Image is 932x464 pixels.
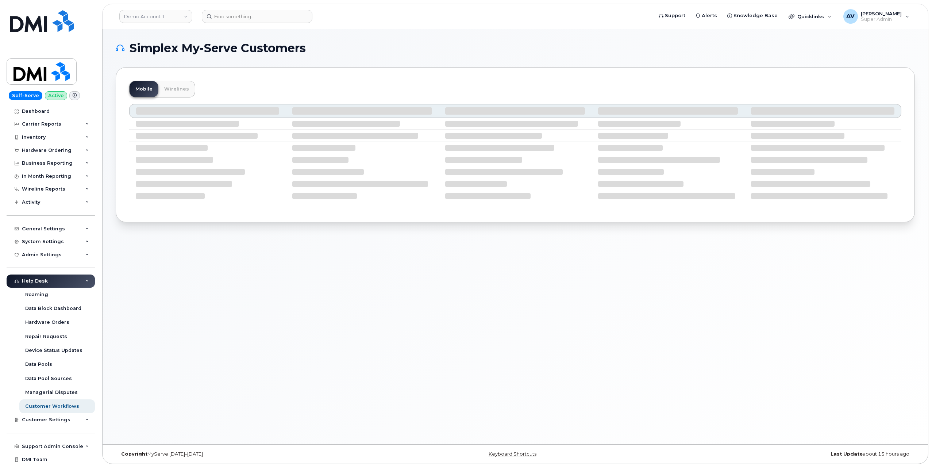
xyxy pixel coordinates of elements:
div: about 15 hours ago [648,451,915,457]
a: Mobile [130,81,158,97]
div: MyServe [DATE]–[DATE] [116,451,382,457]
a: Keyboard Shortcuts [489,451,536,457]
strong: Copyright [121,451,147,457]
span: Simplex My-Serve Customers [130,43,306,54]
a: Wirelines [158,81,195,97]
strong: Last Update [831,451,863,457]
